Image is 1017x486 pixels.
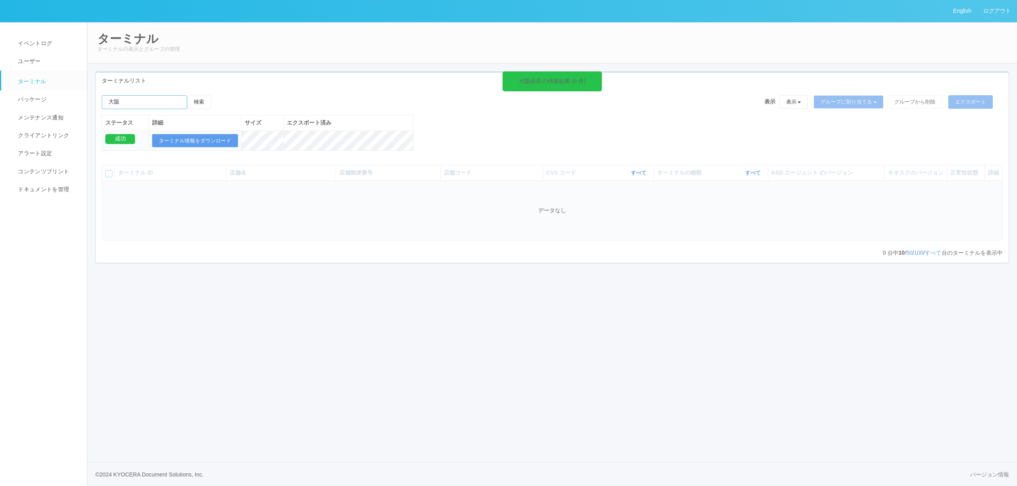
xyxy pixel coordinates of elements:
[970,471,1009,479] a: バージョン情報
[16,114,64,121] span: メンテナンス通知
[95,471,204,478] span: © 2024 KYOCERA Document Solutions, Inc.
[152,134,238,148] button: ターミナル情報をダウンロード
[1,71,94,90] a: ターミナル
[631,170,648,176] a: すべて
[519,77,586,85] div: 大阪経済 の検索結果 (0 件)
[152,119,238,127] div: 詳細
[1,35,94,52] a: イベントログ
[339,169,373,176] span: 店舗郵便番号
[16,40,52,46] span: イベントログ
[1,127,94,144] a: クライアントリンク
[950,169,978,176] span: 正常性状態
[629,169,650,177] button: すべて
[16,132,69,138] span: クライアントリンク
[925,250,942,256] a: すべて
[906,250,913,256] a: 50
[771,169,853,176] span: KSD エージェント のバージョン
[1,90,94,108] a: パッケージ
[16,58,41,64] span: ユーザー
[96,73,1009,89] div: ターミナルリスト
[743,169,765,177] button: すべて
[16,96,46,102] span: パッケージ
[745,170,763,176] a: すべて
[948,95,993,109] button: エクスポート
[97,45,1007,53] p: ターミナルの表示とグループの管理
[547,169,578,177] span: CVS コード
[16,168,69,175] span: コンテンツプリント
[764,98,775,106] span: 表示
[1,109,94,127] a: メンテナンス通知
[16,186,69,192] span: ドキュメントを管理
[914,250,923,256] a: 100
[988,169,999,177] div: 詳細
[16,150,52,156] span: アラート設定
[444,169,472,176] span: 店舗コード
[883,250,887,256] span: 0
[657,169,704,177] span: ターミナルの種類
[814,95,884,109] button: グループに割り当てる
[888,169,944,176] span: キオスクのバージョン
[779,95,808,109] button: 表示
[102,181,1003,240] td: データなし
[16,78,46,85] span: ターミナル
[883,249,1003,257] p: 台中 / / / 台のターミナルを表示中
[245,119,280,127] div: サイズ
[187,95,211,109] button: 検索
[230,169,246,176] span: 店舗名
[97,32,1007,45] h2: ターミナル
[1,52,94,70] a: ユーザー
[1,163,94,181] a: コンテンツプリント
[887,95,942,109] button: グループから削除
[899,250,905,256] span: 10
[1,144,94,162] a: アラート設定
[105,119,145,127] div: ステータス
[118,169,223,177] div: ターミナル ID
[105,134,135,144] div: 成功
[287,119,410,127] div: エクスポート済み
[1,181,94,198] a: ドキュメントを管理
